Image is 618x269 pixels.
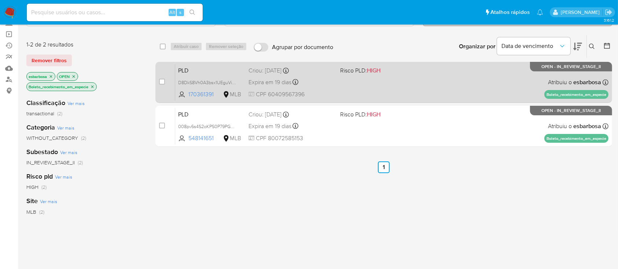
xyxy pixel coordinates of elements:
[490,8,530,16] span: Atalhos rápidos
[27,8,203,17] input: Pesquise usuários ou casos...
[185,7,200,18] button: search-icon
[179,9,181,16] span: s
[169,9,175,16] span: Alt
[604,17,614,23] span: 3.161.2
[561,9,602,16] p: alessandra.barbosa@mercadopago.com
[605,8,613,16] a: Sair
[537,9,543,15] a: Notificações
